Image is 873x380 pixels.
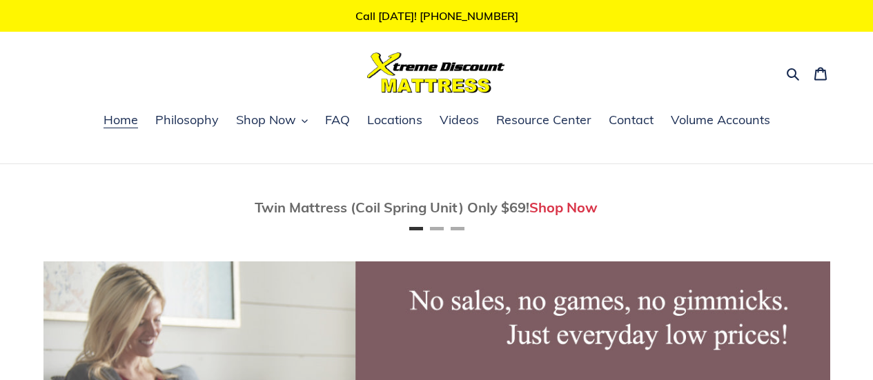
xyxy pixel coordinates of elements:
a: Contact [602,110,660,131]
a: Resource Center [489,110,598,131]
span: Contact [609,112,654,128]
span: Philosophy [155,112,219,128]
button: Page 3 [451,227,464,230]
button: Shop Now [229,110,315,131]
a: Locations [360,110,429,131]
a: FAQ [318,110,357,131]
a: Philosophy [148,110,226,131]
span: FAQ [325,112,350,128]
a: Shop Now [529,199,598,216]
span: Resource Center [496,112,591,128]
span: Shop Now [236,112,296,128]
img: Xtreme Discount Mattress [367,52,505,93]
span: Home [104,112,138,128]
button: Page 1 [409,227,423,230]
a: Home [97,110,145,131]
span: Twin Mattress (Coil Spring Unit) Only $69! [255,199,529,216]
span: Videos [440,112,479,128]
button: Page 2 [430,227,444,230]
span: Locations [367,112,422,128]
span: Volume Accounts [671,112,770,128]
a: Videos [433,110,486,131]
a: Volume Accounts [664,110,777,131]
